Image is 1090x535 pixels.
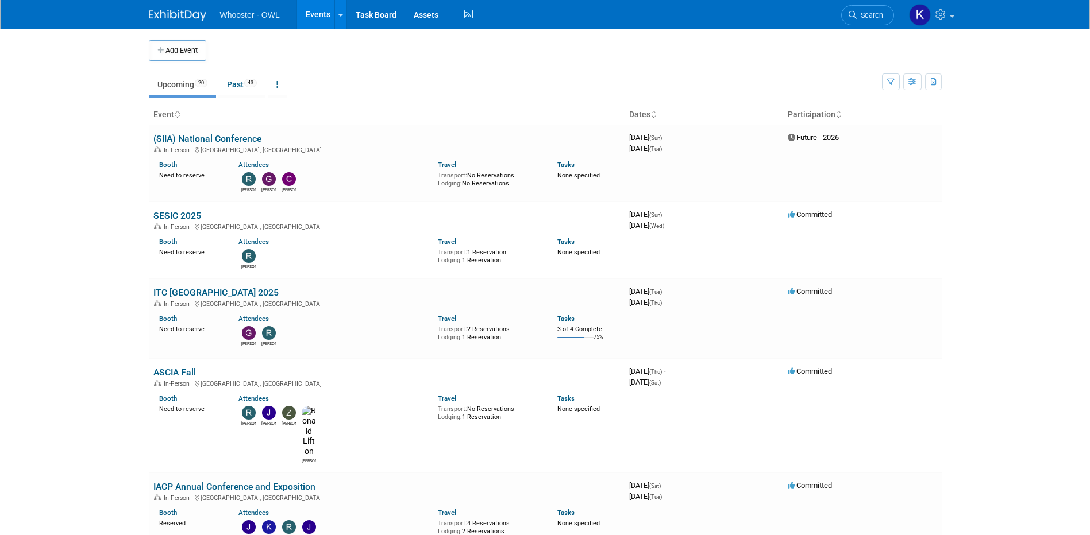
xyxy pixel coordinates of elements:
span: (Wed) [649,223,664,229]
img: In-Person Event [154,300,161,306]
span: [DATE] [629,210,665,219]
span: Committed [788,287,832,296]
div: [GEOGRAPHIC_DATA], [GEOGRAPHIC_DATA] [153,378,620,387]
img: Gary LaFond [242,326,256,340]
div: Ronald Lifton [302,457,316,464]
div: 4 Reservations 2 Reservations [438,517,540,535]
div: Gary LaFond [261,186,276,193]
a: ITC [GEOGRAPHIC_DATA] 2025 [153,287,279,298]
a: Booth [159,238,177,246]
a: Attendees [238,161,269,169]
span: Transport: [438,520,467,527]
a: Sort by Start Date [650,110,656,119]
a: Past43 [218,73,265,95]
span: Committed [788,210,832,219]
span: In-Person [164,380,193,387]
span: None specified [557,172,600,179]
span: - [664,210,665,219]
span: [DATE] [629,298,662,307]
div: [GEOGRAPHIC_DATA], [GEOGRAPHIC_DATA] [153,493,620,502]
a: Booth [159,315,177,323]
span: None specified [557,249,600,256]
div: No Reservations No Reservations [438,169,540,187]
img: In-Person Event [154,146,161,152]
span: Search [857,11,883,20]
img: In-Person Event [154,494,161,500]
img: Richard Spradley [242,406,256,420]
div: 2 Reservations 1 Reservation [438,323,540,341]
span: (Sat) [649,379,661,386]
img: Richard Spradley [282,520,296,534]
div: Need to reserve [159,403,222,413]
a: Travel [438,238,456,246]
a: Travel [438,161,456,169]
div: [GEOGRAPHIC_DATA], [GEOGRAPHIC_DATA] [153,222,620,231]
a: ASCIA Fall [153,367,196,378]
a: Tasks [557,238,575,246]
img: In-Person Event [154,223,161,229]
a: Tasks [557,509,575,517]
a: Tasks [557,315,575,323]
span: 43 [244,79,257,87]
th: Event [149,105,625,125]
span: (Tue) [649,494,662,500]
span: Lodging: [438,334,462,341]
img: Robert Dugan [242,249,256,263]
div: Need to reserve [159,169,222,180]
div: 3 of 4 Complete [557,325,620,334]
span: [DATE] [629,367,665,375]
a: Booth [159,161,177,169]
td: 75% [594,334,603,350]
a: Travel [438,315,456,323]
div: Gary LaFond [241,340,256,347]
img: Zach Artz [282,406,296,420]
span: (Sun) [649,135,662,141]
div: Richard Spradley [241,186,256,193]
a: Travel [438,394,456,402]
a: Attendees [238,509,269,517]
img: ExhibitDay [149,10,206,21]
th: Dates [625,105,783,125]
span: [DATE] [629,378,661,386]
span: - [664,287,665,296]
div: [GEOGRAPHIC_DATA], [GEOGRAPHIC_DATA] [153,298,620,308]
span: In-Person [164,223,193,231]
span: [DATE] [629,144,662,153]
a: Booth [159,509,177,517]
div: Robert Dugan [241,263,256,270]
div: Reserved [159,517,222,528]
span: [DATE] [629,133,665,142]
a: Attendees [238,394,269,402]
span: Transport: [438,249,467,256]
a: Attendees [238,238,269,246]
img: Richard Spradley [262,326,276,340]
a: Sort by Event Name [174,110,180,119]
span: (Sun) [649,212,662,218]
img: John Holsinger [302,520,316,534]
a: Search [841,5,894,25]
img: Richard Spradley [242,172,256,186]
span: [DATE] [629,492,662,501]
div: 1 Reservation 1 Reservation [438,246,540,264]
div: [GEOGRAPHIC_DATA], [GEOGRAPHIC_DATA] [153,145,620,154]
div: Richard Spradley [241,420,256,427]
img: Kamila Castaneda [262,520,276,534]
a: SESIC 2025 [153,210,201,221]
img: James Justus [262,406,276,420]
img: Gary LaFond [262,172,276,186]
img: Ronald Lifton [302,406,316,457]
span: (Tue) [649,289,662,295]
span: Committed [788,481,832,490]
span: [DATE] [629,221,664,230]
span: Future - 2026 [788,133,839,142]
a: (SIIA) National Conference [153,133,261,144]
span: None specified [557,405,600,413]
span: In-Person [164,494,193,502]
span: - [663,481,664,490]
a: Booth [159,394,177,402]
div: James Justus [261,420,276,427]
img: Julia Haber [242,520,256,534]
span: Transport: [438,172,467,179]
span: (Thu) [649,369,662,375]
span: - [664,133,665,142]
